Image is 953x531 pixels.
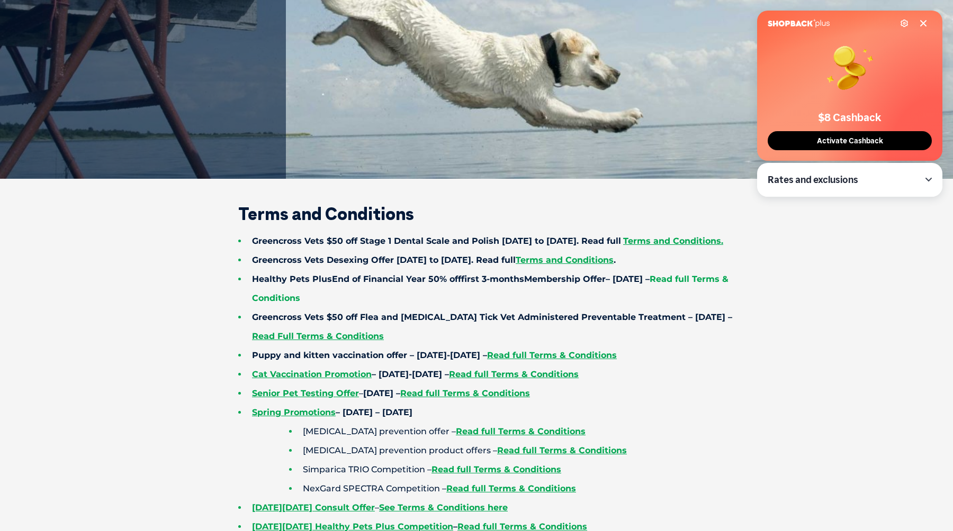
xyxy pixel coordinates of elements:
[289,441,752,460] li: [MEDICAL_DATA] prevention product offers –
[516,255,614,265] a: Terms and Conditions
[487,350,617,360] a: Read full Terms & Conditions
[446,483,576,493] a: Read full Terms & Conditions
[252,274,729,303] strong: Healthy Pets Plus
[252,369,579,379] strong: – [DATE]-[DATE] –
[252,369,372,379] a: Cat Vaccination Promotion
[252,274,729,303] a: Read full Terms & Conditions
[201,205,752,222] h2: Terms and Conditions
[252,407,336,417] a: Spring Promotions
[252,312,732,341] strong: Greencross Vets $50 off Flea and [MEDICAL_DATA] Tick Vet Administered Preventable Treatment – [DA...
[289,422,752,441] li: [MEDICAL_DATA] prevention offer –
[449,369,579,379] a: Read full Terms & Conditions
[289,479,752,498] li: NexGard SPECTRA Competition –
[252,236,621,246] strong: Greencross Vets $50 off Stage 1 Dental Scale and Polish [DATE] to [DATE]. Read full
[524,274,606,284] span: Membership Offer
[252,388,359,398] a: Senior Pet Testing Offer
[252,350,617,360] strong: Puppy and kitten vaccination offer – [DATE]-[DATE] –
[252,502,375,512] a: [DATE][DATE] Consult Offer
[431,464,561,474] a: Read full Terms & Conditions
[497,445,627,455] a: Read full Terms & Conditions
[252,255,616,265] strong: Greencross Vets Desexing Offer [DATE] to [DATE]. Read full .
[332,274,461,284] span: End of Financial Year 50% off
[289,460,752,479] li: Simparica TRIO Competition –
[252,407,412,417] strong: – [DATE] – [DATE]
[461,274,524,284] span: first 3-months
[400,388,530,398] a: Read full Terms & Conditions
[456,426,586,436] a: Read full Terms & Conditions
[252,331,384,341] a: Read Full Terms & Conditions
[379,502,508,512] a: See Terms & Conditions here
[238,498,752,517] li: –
[363,388,530,398] strong: [DATE] –
[252,274,729,303] span: – [DATE] –
[238,384,752,403] li: –
[623,236,723,246] a: Terms and Conditions.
